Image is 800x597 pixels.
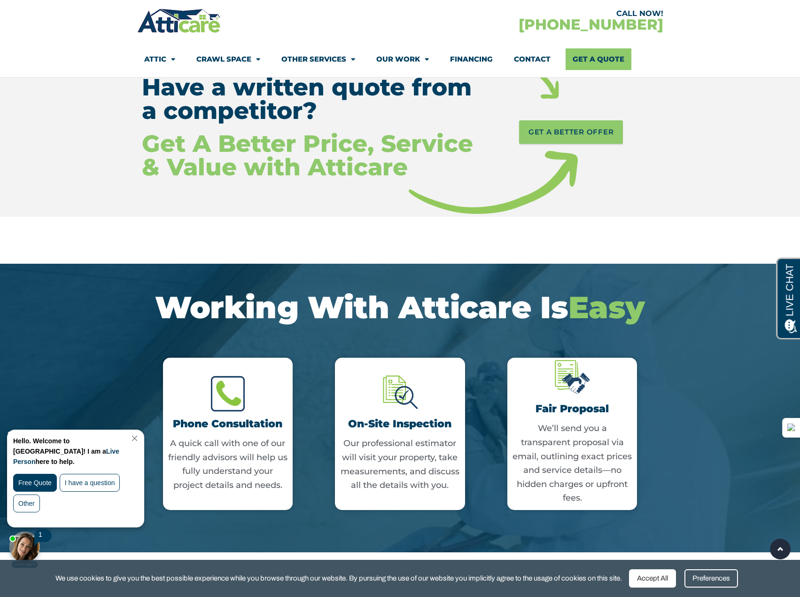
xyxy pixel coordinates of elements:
[196,48,260,70] a: Crawl Space
[142,292,659,322] h2: Working With Atticare Is
[55,573,622,584] span: We use cookies to give you the best possible experience while you browse through our website. By ...
[536,402,609,415] a: Fair Proposal
[144,48,656,70] nav: Menu
[23,8,76,19] span: Opens a chat window
[376,48,429,70] a: Our Work
[348,417,451,430] a: On-Site Inspection
[512,422,633,505] p: We’ll send you a transparent proposal via email, outlining exact prices and service details—no hi...
[281,48,355,70] a: Other Services
[629,569,676,588] div: Accept All
[787,424,796,432] img: Detect Auto
[142,76,474,123] h3: Have a written quote from a competitor?
[568,289,645,326] span: Easy
[514,48,551,70] a: Contact
[400,10,663,17] div: CALL NOW!
[142,132,474,179] h3: Get A Better Price, Service & Value with Atticare
[340,437,460,492] p: Our professional estimator will visit your property, take measurements, and discuss all the detai...
[173,417,282,430] a: Phone Consultation
[144,48,175,70] a: Attic
[450,48,493,70] a: Financing
[168,437,288,492] p: A quick call with one of our friendly advisors will help us fully understand your project details...
[528,125,614,139] span: GET A better offer
[684,569,738,588] div: Preferences
[5,427,155,569] iframe: Chat Invitation
[566,48,631,70] a: Get A Quote
[519,120,623,144] a: GET A better offer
